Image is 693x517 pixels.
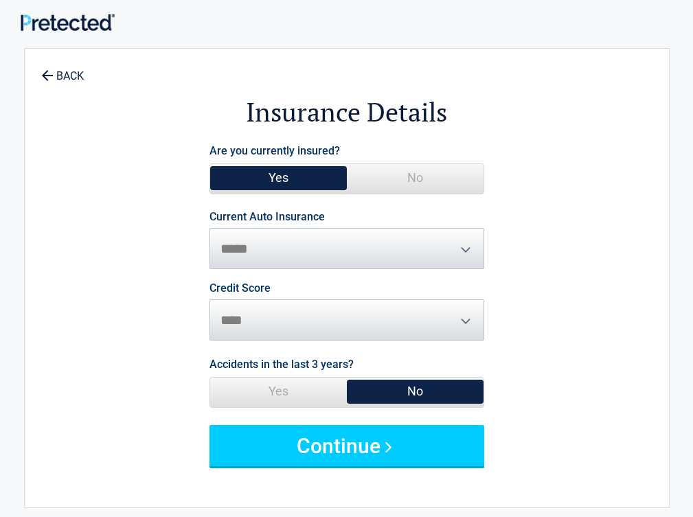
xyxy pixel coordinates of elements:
label: Current Auto Insurance [209,211,325,222]
span: Yes [210,378,347,405]
h2: Insurance Details [100,95,593,130]
button: Continue [209,425,484,466]
img: Main Logo [21,14,115,31]
label: Accidents in the last 3 years? [209,355,354,374]
span: No [347,164,484,192]
a: BACK [38,58,87,82]
label: Credit Score [209,283,271,294]
span: Yes [210,164,347,192]
span: No [347,378,484,405]
label: Are you currently insured? [209,141,340,160]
